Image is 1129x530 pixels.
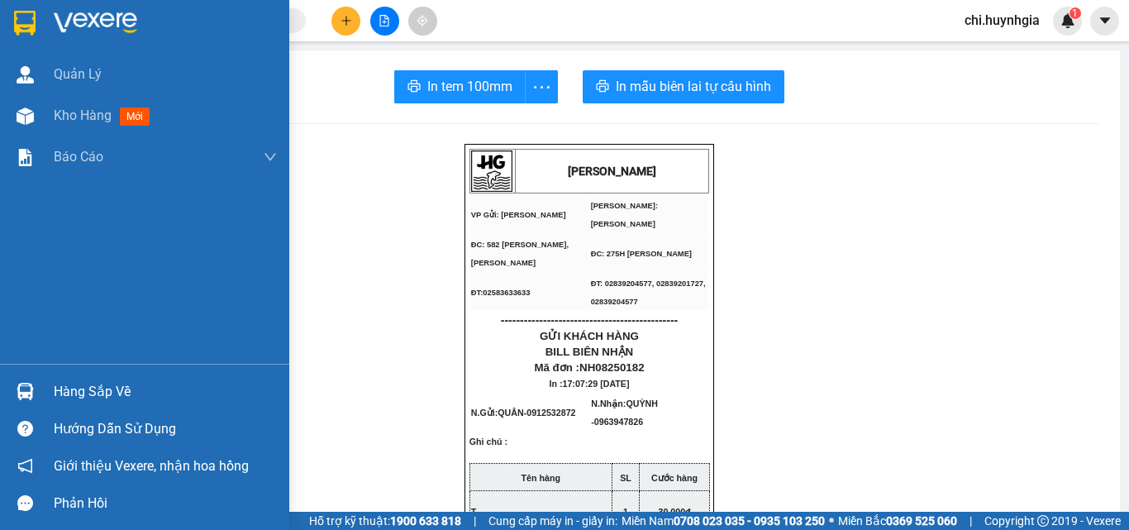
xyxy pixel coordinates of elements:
[471,150,512,192] img: logo
[17,495,33,511] span: message
[17,458,33,474] span: notification
[596,79,609,95] span: printer
[370,7,399,36] button: file-add
[341,15,352,26] span: plus
[838,512,957,530] span: Miền Bắc
[568,165,656,178] strong: [PERSON_NAME]
[1060,13,1075,28] img: icon-new-feature
[501,313,678,327] span: ----------------------------------------------
[498,408,523,418] span: QUÂN
[534,361,644,374] span: Mã đơn :
[620,473,631,483] strong: SL
[471,507,477,517] span: T
[471,211,566,219] span: VP Gửi: [PERSON_NAME]
[951,10,1053,31] span: chi.huynhgia
[54,380,277,404] div: Hàng sắp về
[969,512,972,530] span: |
[674,514,825,528] strong: 0708 023 035 - 0935 103 250
[390,514,461,528] strong: 1900 633 818
[488,512,617,530] span: Cung cấp máy in - giấy in:
[17,149,34,166] img: solution-icon
[658,507,690,517] span: 30.000đ
[17,107,34,125] img: warehouse-icon
[408,7,437,36] button: aim
[17,383,34,400] img: warehouse-icon
[563,379,630,389] span: 17:07:29 [DATE]
[17,421,33,437] span: question-circle
[471,408,576,418] span: N.Gửi:
[616,76,771,97] span: In mẫu biên lai tự cấu hình
[417,15,428,26] span: aim
[54,456,249,476] span: Giới thiệu Vexere, nhận hoa hồng
[526,77,557,98] span: more
[394,70,526,103] button: printerIn tem 100mm
[579,361,645,374] span: NH08250182
[14,11,36,36] img: logo-vxr
[550,379,630,389] span: In :
[309,512,461,530] span: Hỗ trợ kỹ thuật:
[264,150,277,164] span: down
[407,79,421,95] span: printer
[17,66,34,84] img: warehouse-icon
[1037,515,1049,527] span: copyright
[540,330,639,342] span: GỬI KHÁCH HÀNG
[469,437,507,460] span: Ghi chú :
[474,512,476,530] span: |
[622,512,825,530] span: Miền Nam
[525,70,558,103] button: more
[591,250,692,258] span: ĐC: 275H [PERSON_NAME]
[120,107,150,126] span: mới
[591,399,658,427] span: N.Nhận:
[1090,7,1119,36] button: caret-down
[1098,13,1112,28] span: caret-down
[331,7,360,36] button: plus
[583,70,784,103] button: printerIn mẫu biên lai tự cấu hình
[471,241,569,267] span: ĐC: 582 [PERSON_NAME], [PERSON_NAME]
[54,417,277,442] div: Hướng dẫn sử dụng
[471,289,531,297] span: ĐT:02583633633
[524,408,576,418] span: -
[1072,7,1078,19] span: 1
[526,408,575,418] span: 0912532872
[54,146,103,167] span: Báo cáo
[591,279,706,306] span: ĐT: 02839204577, 02839201727, 02839204577
[623,507,628,517] span: 1
[522,473,560,483] strong: Tên hàng
[379,15,390,26] span: file-add
[545,346,634,358] span: BILL BIÊN NHẬN
[427,76,512,97] span: In tem 100mm
[591,202,658,228] span: [PERSON_NAME]: [PERSON_NAME]
[1069,7,1081,19] sup: 1
[54,107,112,123] span: Kho hàng
[829,518,834,524] span: ⚪️
[651,473,698,483] strong: Cước hàng
[54,64,102,84] span: Quản Lý
[594,417,643,427] span: 0963947826
[54,491,277,516] div: Phản hồi
[886,514,957,528] strong: 0369 525 060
